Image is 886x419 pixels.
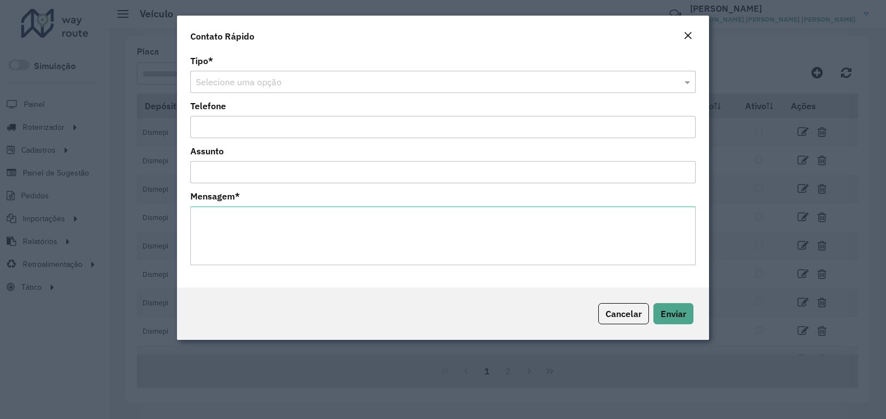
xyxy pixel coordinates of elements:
[190,30,254,43] h4: Contato Rápido
[190,54,213,67] label: Tipo
[190,99,226,113] label: Telefone
[190,144,224,158] label: Assunto
[680,29,696,43] button: Close
[661,308,686,319] span: Enviar
[683,31,692,40] em: Fechar
[606,308,642,319] span: Cancelar
[190,189,240,203] label: Mensagem
[598,303,649,324] button: Cancelar
[653,303,693,324] button: Enviar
